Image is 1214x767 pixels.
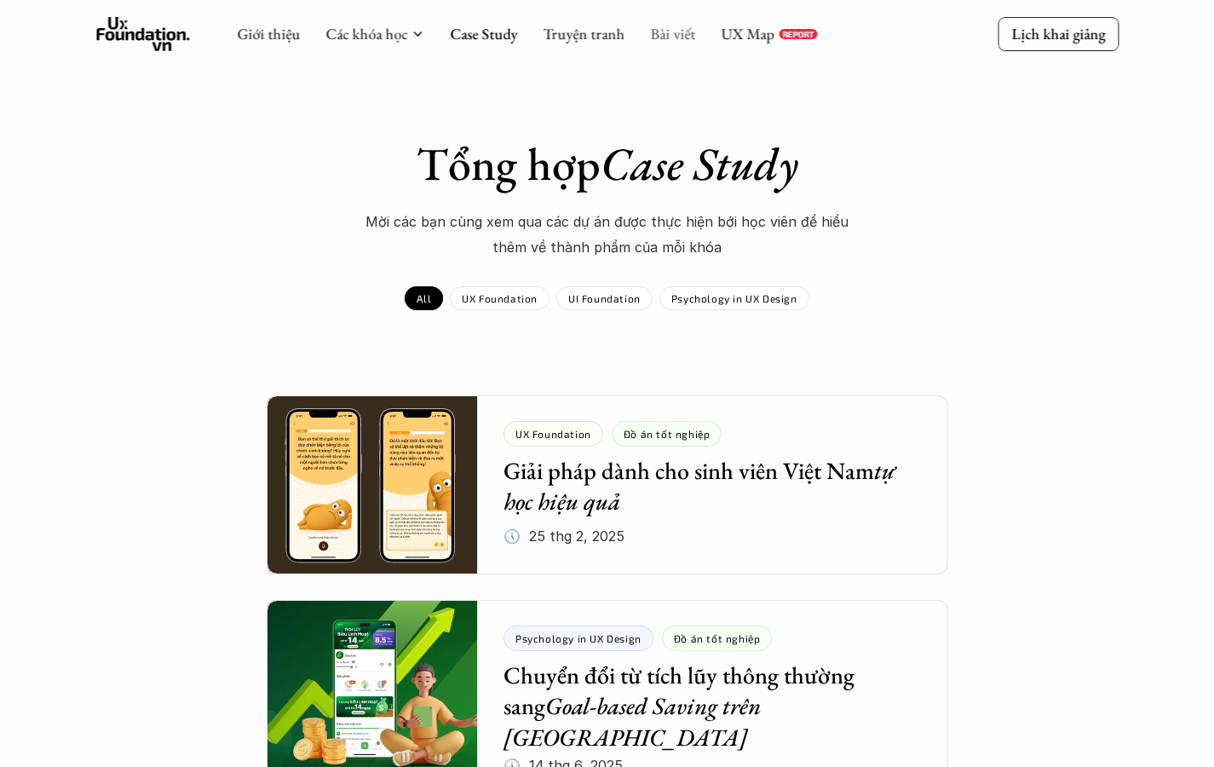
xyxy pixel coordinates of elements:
a: UX Foundation [450,286,549,310]
p: All [417,292,431,304]
p: Lịch khai giảng [1011,24,1105,43]
a: Các khóa học [325,24,407,43]
p: REPORT [782,29,814,39]
a: Bài viết [650,24,695,43]
em: Case Study [601,134,798,193]
a: REPORT [779,29,817,39]
p: Psychology in UX Design [671,292,797,304]
p: UX Foundation [462,292,538,304]
a: Lịch khai giảng [998,17,1119,50]
a: Case Study [450,24,517,43]
a: Giới thiệu [237,24,300,43]
a: UI Foundation [556,286,653,310]
a: UX FoundationĐồ án tốt nghiệpGiải pháp dành cho sinh viên Việt Namtự học hiệu quả🕔 25 thg 2, 2025 [267,395,948,574]
a: Psychology in UX Design [659,286,809,310]
h1: Tổng hợp [309,136,906,192]
a: Truyện tranh [543,24,624,43]
a: UX Map [721,24,774,43]
p: UI Foundation [568,292,641,304]
p: Mời các bạn cùng xem qua các dự án được thực hiện bới học viên để hiểu thêm về thành phẩm của mỗi... [352,209,863,261]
